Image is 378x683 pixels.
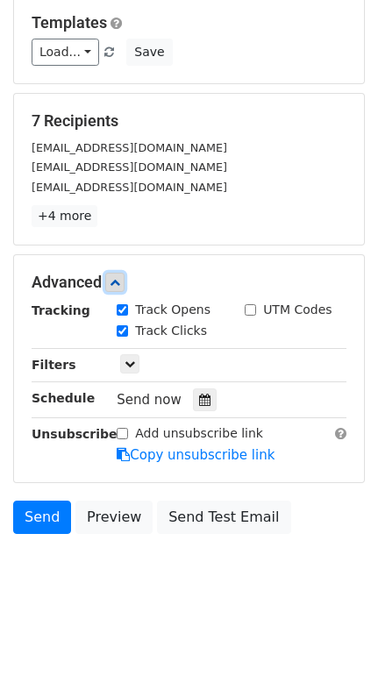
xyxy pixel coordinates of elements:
label: Track Opens [135,301,210,319]
strong: Schedule [32,391,95,405]
a: Preview [75,501,153,534]
label: Add unsubscribe link [135,424,263,443]
strong: Tracking [32,303,90,317]
small: [EMAIL_ADDRESS][DOMAIN_NAME] [32,141,227,154]
a: Copy unsubscribe link [117,447,275,463]
iframe: Chat Widget [290,599,378,683]
strong: Unsubscribe [32,427,118,441]
small: [EMAIL_ADDRESS][DOMAIN_NAME] [32,160,227,174]
a: Send [13,501,71,534]
label: Track Clicks [135,322,207,340]
a: Templates [32,13,107,32]
span: Send now [117,392,182,408]
a: Load... [32,39,99,66]
strong: Filters [32,358,76,372]
small: [EMAIL_ADDRESS][DOMAIN_NAME] [32,181,227,194]
label: UTM Codes [263,301,332,319]
a: +4 more [32,205,97,227]
h5: Advanced [32,273,346,292]
button: Save [126,39,172,66]
a: Send Test Email [157,501,290,534]
h5: 7 Recipients [32,111,346,131]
